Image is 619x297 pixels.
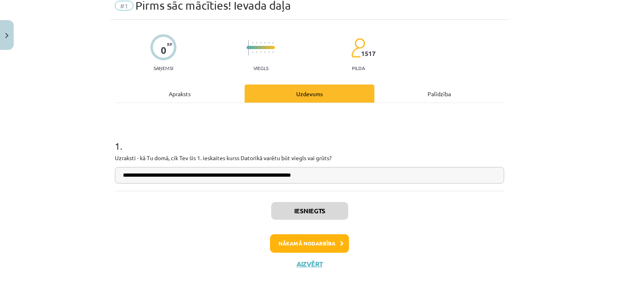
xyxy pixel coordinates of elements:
div: Apraksts [115,85,245,103]
div: Uzdevums [245,85,374,103]
h1: 1 . [115,126,504,151]
div: Palīdzība [374,85,504,103]
p: Saņemsi [150,65,177,71]
img: icon-short-line-57e1e144782c952c97e751825c79c345078a6d821885a25fce030b3d8c18986b.svg [260,42,261,44]
img: icon-short-line-57e1e144782c952c97e751825c79c345078a6d821885a25fce030b3d8c18986b.svg [252,51,253,53]
p: Viegls [253,65,268,71]
span: XP [167,42,172,46]
span: #1 [115,1,133,10]
img: icon-short-line-57e1e144782c952c97e751825c79c345078a6d821885a25fce030b3d8c18986b.svg [256,51,257,53]
img: icon-short-line-57e1e144782c952c97e751825c79c345078a6d821885a25fce030b3d8c18986b.svg [272,42,273,44]
p: Uzraksti - kā Tu domā, cik Tev šis 1. ieskaites kurss Datorikā varētu būt viegls vai grūts? [115,154,504,162]
img: icon-close-lesson-0947bae3869378f0d4975bcd49f059093ad1ed9edebbc8119c70593378902aed.svg [5,33,8,38]
button: Nākamā nodarbība [270,234,349,253]
img: icon-short-line-57e1e144782c952c97e751825c79c345078a6d821885a25fce030b3d8c18986b.svg [256,42,257,44]
img: icon-short-line-57e1e144782c952c97e751825c79c345078a6d821885a25fce030b3d8c18986b.svg [252,42,253,44]
img: icon-long-line-d9ea69661e0d244f92f715978eff75569469978d946b2353a9bb055b3ed8787d.svg [248,40,249,56]
img: icon-short-line-57e1e144782c952c97e751825c79c345078a6d821885a25fce030b3d8c18986b.svg [268,51,269,53]
img: icon-short-line-57e1e144782c952c97e751825c79c345078a6d821885a25fce030b3d8c18986b.svg [264,42,265,44]
img: icon-short-line-57e1e144782c952c97e751825c79c345078a6d821885a25fce030b3d8c18986b.svg [264,51,265,53]
img: icon-short-line-57e1e144782c952c97e751825c79c345078a6d821885a25fce030b3d8c18986b.svg [260,51,261,53]
img: icon-short-line-57e1e144782c952c97e751825c79c345078a6d821885a25fce030b3d8c18986b.svg [272,51,273,53]
button: Aizvērt [294,260,325,268]
img: icon-short-line-57e1e144782c952c97e751825c79c345078a6d821885a25fce030b3d8c18986b.svg [268,42,269,44]
button: Iesniegts [271,202,348,220]
div: 0 [161,45,166,56]
span: 1517 [361,50,376,57]
img: students-c634bb4e5e11cddfef0936a35e636f08e4e9abd3cc4e673bd6f9a4125e45ecb1.svg [351,38,365,58]
p: pilda [352,65,365,71]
